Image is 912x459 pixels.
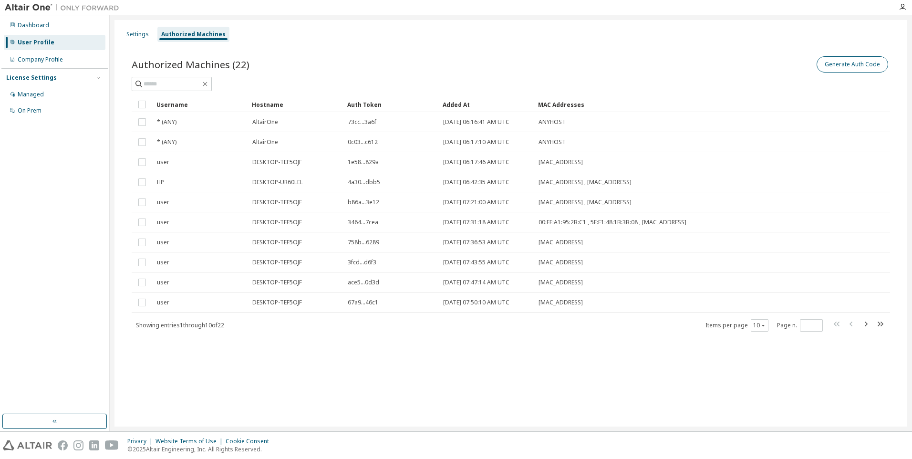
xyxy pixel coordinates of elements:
span: DESKTOP-TEF5OJF [252,198,302,206]
span: user [157,198,169,206]
span: 0c03...c612 [348,138,378,146]
span: user [157,239,169,246]
div: Auth Token [347,97,435,112]
button: Generate Auth Code [817,56,888,73]
span: [MAC_ADDRESS] [539,299,583,306]
div: Added At [443,97,530,112]
div: Privacy [127,438,155,445]
span: DESKTOP-TEF5OJF [252,279,302,286]
span: 4a30...dbb5 [348,178,380,186]
div: Settings [126,31,149,38]
div: Dashboard [18,21,49,29]
img: altair_logo.svg [3,440,52,450]
span: DESKTOP-TEF5OJF [252,219,302,226]
span: ANYHOST [539,138,566,146]
img: youtube.svg [105,440,119,450]
span: [DATE] 06:42:35 AM UTC [443,178,509,186]
div: Website Terms of Use [155,438,226,445]
span: * (ANY) [157,138,176,146]
span: [DATE] 07:43:55 AM UTC [443,259,509,266]
span: ANYHOST [539,118,566,126]
img: facebook.svg [58,440,68,450]
span: Items per page [705,319,768,332]
span: 73cc...3a6f [348,118,376,126]
div: User Profile [18,39,54,46]
span: * (ANY) [157,118,176,126]
span: [MAC_ADDRESS] [539,239,583,246]
span: Showing entries 1 through 10 of 22 [136,321,224,329]
span: AltairOne [252,138,278,146]
span: 00:FF:A1:95:2B:C1 , 5E:F1:48:1B:3B:08 , [MAC_ADDRESS] [539,219,686,226]
div: On Prem [18,107,41,115]
span: [MAC_ADDRESS] [539,279,583,286]
span: 67a9...46c1 [348,299,378,306]
span: 3464...7cea [348,219,378,226]
span: user [157,259,169,266]
span: [DATE] 06:17:10 AM UTC [443,138,509,146]
span: AltairOne [252,118,278,126]
span: user [157,219,169,226]
span: [DATE] 07:31:18 AM UTC [443,219,509,226]
span: user [157,299,169,306]
span: 3fcd...d6f3 [348,259,376,266]
span: HP [157,178,164,186]
span: DESKTOP-UR60LEL [252,178,303,186]
img: Altair One [5,3,124,12]
button: 10 [753,322,766,329]
div: Authorized Machines [161,31,226,38]
span: [MAC_ADDRESS] [539,158,583,166]
span: b86a...3e12 [348,198,379,206]
span: Authorized Machines (22) [132,58,249,71]
span: ace5...0d3d [348,279,379,286]
span: [MAC_ADDRESS] [539,259,583,266]
span: 758b...6289 [348,239,379,246]
span: DESKTOP-TEF5OJF [252,259,302,266]
span: Page n. [777,319,823,332]
div: Hostname [252,97,340,112]
div: MAC Addresses [538,97,790,112]
span: [DATE] 07:50:10 AM UTC [443,299,509,306]
div: Managed [18,91,44,98]
div: Company Profile [18,56,63,63]
img: linkedin.svg [89,440,99,450]
span: DESKTOP-TEF5OJF [252,239,302,246]
div: Username [156,97,244,112]
p: © 2025 Altair Engineering, Inc. All Rights Reserved. [127,445,275,453]
div: License Settings [6,74,57,82]
span: [MAC_ADDRESS] , [MAC_ADDRESS] [539,178,632,186]
span: [DATE] 07:21:00 AM UTC [443,198,509,206]
span: user [157,279,169,286]
div: Cookie Consent [226,438,275,445]
span: [DATE] 07:36:53 AM UTC [443,239,509,246]
span: [DATE] 06:16:41 AM UTC [443,118,509,126]
span: [DATE] 07:47:14 AM UTC [443,279,509,286]
span: [MAC_ADDRESS] , [MAC_ADDRESS] [539,198,632,206]
span: DESKTOP-TEF5OJF [252,299,302,306]
img: instagram.svg [73,440,83,450]
span: 1e58...829a [348,158,379,166]
span: user [157,158,169,166]
span: [DATE] 06:17:46 AM UTC [443,158,509,166]
span: DESKTOP-TEF5OJF [252,158,302,166]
